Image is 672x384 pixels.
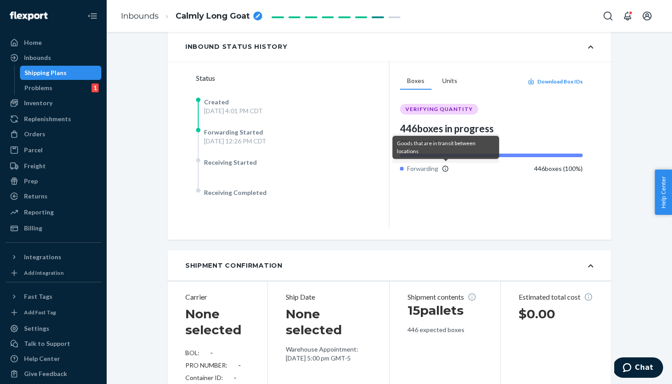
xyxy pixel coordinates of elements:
div: [DATE] 12:26 PM CDT [204,137,266,146]
button: Open notifications [619,7,636,25]
div: PRO NUMBER: [185,361,250,370]
div: Container ID: [185,373,250,382]
a: Settings [5,321,101,336]
a: Billing [5,221,101,235]
h1: None selected [185,306,250,338]
span: Receiving Completed [204,189,267,196]
a: Reporting [5,205,101,219]
div: 446 boxes in progress [400,122,583,135]
a: Parcel [5,143,101,157]
div: - [238,361,241,370]
a: Returns [5,189,101,203]
button: Open account menu [638,7,656,25]
div: - [234,373,236,382]
span: Receiving Started [204,158,257,166]
p: 446 expected boxes [408,325,483,334]
div: Replenishments [24,115,71,123]
button: Download Box IDs [528,78,583,85]
span: Calmly Long Goat [176,11,250,22]
div: Status [196,73,389,83]
p: Warehouse Appointment: [DATE] 5:00 pm GMT-5 [286,345,372,363]
div: Goods that are in transit between locations [397,139,495,155]
button: Open Search Box [599,7,617,25]
ol: breadcrumbs [114,3,269,29]
a: Inventory [5,96,101,110]
div: Give Feedback [24,369,67,378]
div: Inbounds [24,53,51,62]
p: Shipment contents [408,292,483,302]
p: Estimated total cost [519,292,594,302]
div: Reporting [24,208,54,217]
div: Home [24,38,42,47]
a: Freight [5,159,101,173]
a: Add Integration [5,268,101,278]
button: Help Center [655,170,672,215]
a: Add Fast Tag [5,307,101,318]
a: Help Center [5,352,101,366]
p: Ship Date [286,292,372,302]
div: Billing [24,224,42,233]
h1: $0.00 [519,306,594,322]
div: Inbound Status History [185,42,287,51]
button: Talk to Support [5,336,101,351]
div: Returns [24,192,48,201]
div: [DATE] 4:01 PM CDT [204,107,263,115]
a: Orders [5,127,101,141]
div: - [210,348,213,357]
div: Parcel [24,146,43,154]
a: Prep [5,174,101,188]
div: Forwarding [400,164,449,173]
div: Inventory [24,99,52,107]
div: Add Fast Tag [24,309,56,316]
div: Shipment Confirmation [185,261,283,270]
p: Carrier [185,292,250,302]
div: Fast Tags [24,292,52,301]
a: Inbounds [5,51,101,65]
a: Shipping Plans [20,66,102,80]
h1: None selected [286,306,372,338]
a: Home [5,36,101,50]
span: VERIFYING QUANTITY [405,106,473,113]
h1: 15 pallets [408,302,483,318]
span: Forwarding Started [204,128,263,136]
iframe: Opens a widget where you can chat to one of our agents [614,357,663,380]
div: Help Center [24,354,60,363]
div: Add Integration [24,269,64,277]
button: Integrations [5,250,101,264]
div: Problems [24,83,52,92]
div: 446 boxes ( 100 %) [534,164,583,173]
button: Close Navigation [84,7,101,25]
div: Freight [24,162,46,170]
button: Units [435,73,464,90]
span: Created [204,98,229,106]
button: Give Feedback [5,367,101,381]
div: Talk to Support [24,339,70,348]
div: BOL: [185,348,250,357]
div: Settings [24,324,49,333]
button: Fast Tags [5,289,101,304]
img: Flexport logo [10,12,48,20]
div: Shipping Plans [24,68,67,77]
div: Orders [24,130,45,139]
div: Prep [24,177,38,186]
a: Inbounds [121,11,159,21]
a: Problems1 [20,81,102,95]
button: Boxes [400,73,432,90]
div: 1 [92,83,99,92]
a: Replenishments [5,112,101,126]
div: Integrations [24,253,61,261]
